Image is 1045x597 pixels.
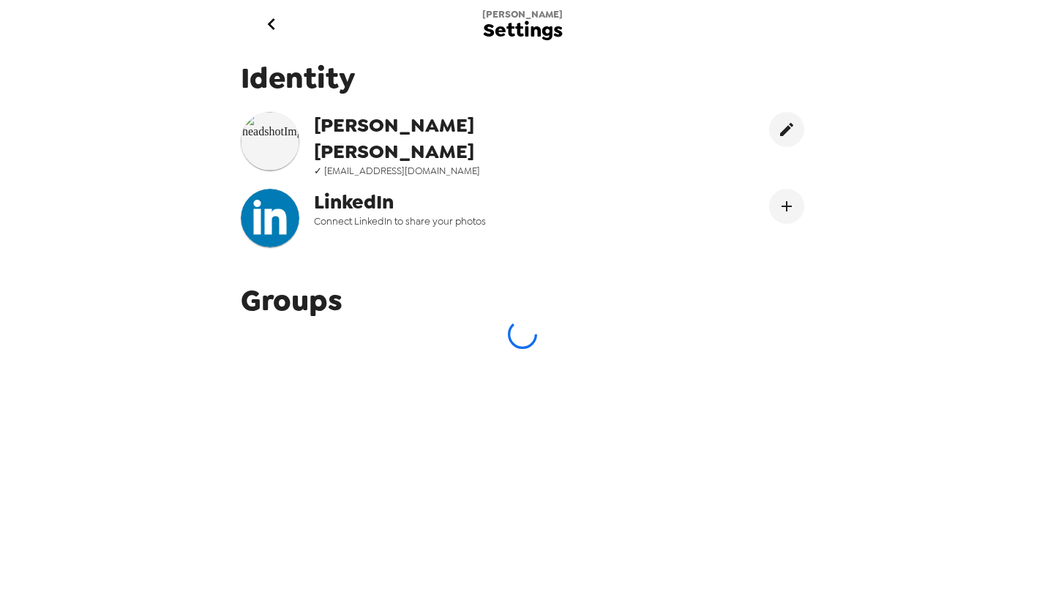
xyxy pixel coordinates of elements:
span: [PERSON_NAME] [PERSON_NAME] [314,112,610,165]
span: Settings [483,20,563,40]
span: Identity [241,59,804,97]
button: Connect LinekdIn [769,189,804,224]
span: LinkedIn [314,189,610,215]
img: headshotImg [241,189,299,247]
span: Groups [241,281,342,320]
span: Connect LinkedIn to share your photos [314,215,610,228]
span: [PERSON_NAME] [482,8,563,20]
span: ✓ [EMAIL_ADDRESS][DOMAIN_NAME] [314,165,610,177]
button: edit [769,112,804,147]
img: headshotImg [241,112,299,170]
